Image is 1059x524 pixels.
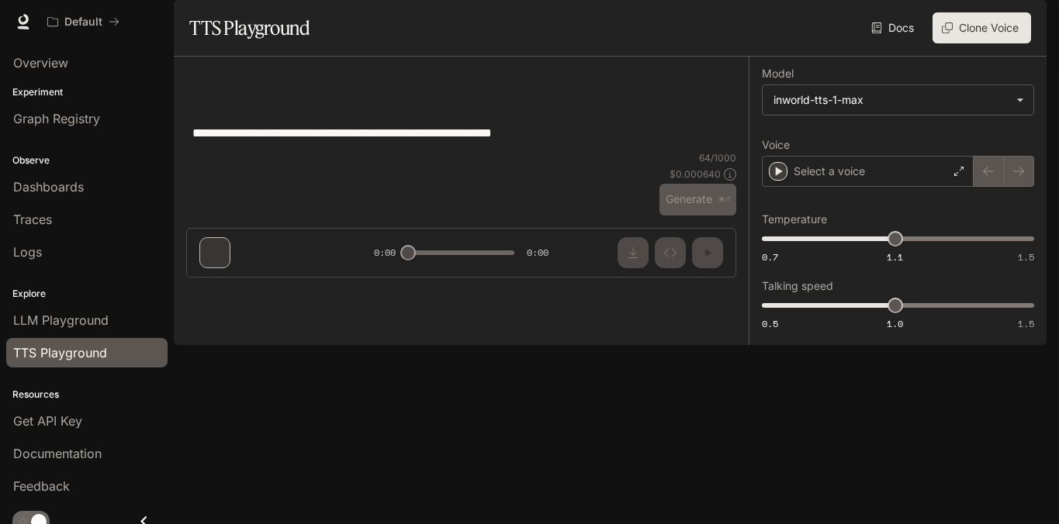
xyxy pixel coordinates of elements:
p: 64 / 1000 [699,151,736,164]
p: Model [762,68,794,79]
p: Talking speed [762,281,833,291]
span: 1.1 [887,250,903,264]
p: Temperature [762,214,827,225]
a: Docs [868,12,920,43]
p: $ 0.000640 [670,167,721,181]
div: inworld-tts-1-max [773,92,1009,108]
button: Clone Voice [933,12,1031,43]
span: 0.5 [762,317,778,330]
span: 0.7 [762,250,778,264]
h1: TTS Playground [189,12,310,43]
span: 1.0 [887,317,903,330]
p: Voice [762,140,790,150]
span: 1.5 [1018,317,1034,330]
div: inworld-tts-1-max [763,85,1033,115]
span: 1.5 [1018,250,1034,264]
p: Select a voice [794,164,865,179]
p: Default [64,16,102,29]
button: All workspaces [40,6,126,37]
